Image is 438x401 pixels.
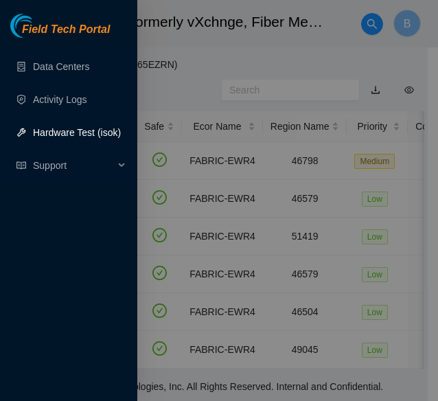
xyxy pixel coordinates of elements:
span: Field Tech Portal [22,23,110,36]
span: Support [33,152,114,179]
a: Akamai TechnologiesField Tech Portal [10,25,110,43]
a: Activity Logs [33,94,87,105]
span: read [16,161,26,170]
a: Hardware Test (isok) [33,127,121,138]
img: Akamai Technologies [10,14,69,38]
a: Data Centers [33,61,89,72]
